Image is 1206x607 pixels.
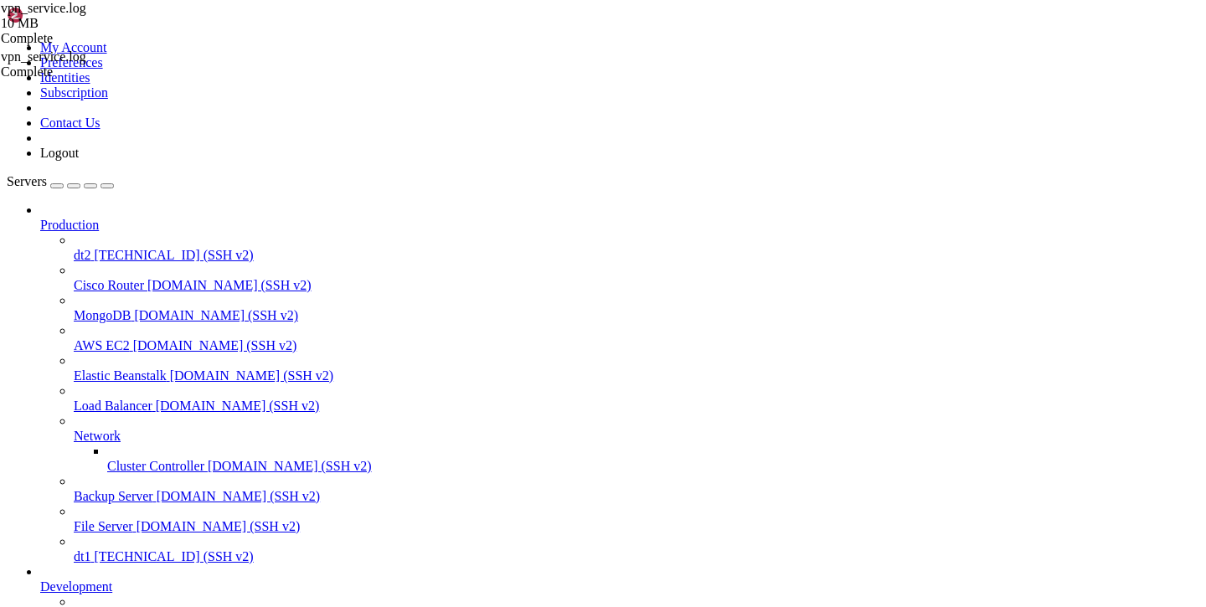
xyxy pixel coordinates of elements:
span: vpn_service.log [1,1,168,31]
span: vpn_service.log [1,49,86,64]
span: vpn_service.log [1,1,86,15]
div: Complete [1,64,168,80]
div: Complete [1,31,168,46]
div: 10 MB [1,16,168,31]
